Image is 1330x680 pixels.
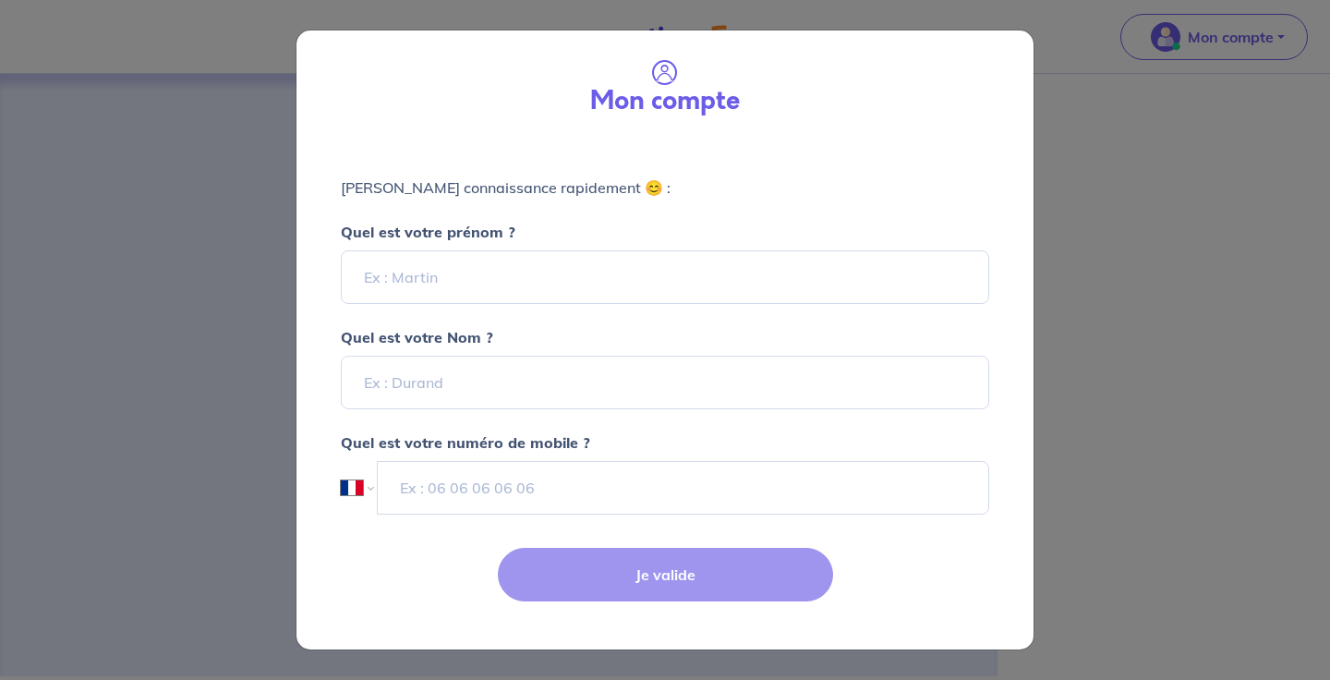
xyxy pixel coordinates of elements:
[341,223,515,241] strong: Quel est votre prénom ?
[341,433,590,452] strong: Quel est votre numéro de mobile ?
[590,86,740,117] h3: Mon compte
[341,250,989,304] input: Ex : Martin
[341,176,989,199] p: [PERSON_NAME] connaissance rapidement 😊 :
[377,461,989,515] input: Ex : 06 06 06 06 06
[341,356,989,409] input: Ex : Durand
[341,328,493,346] strong: Quel est votre Nom ?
